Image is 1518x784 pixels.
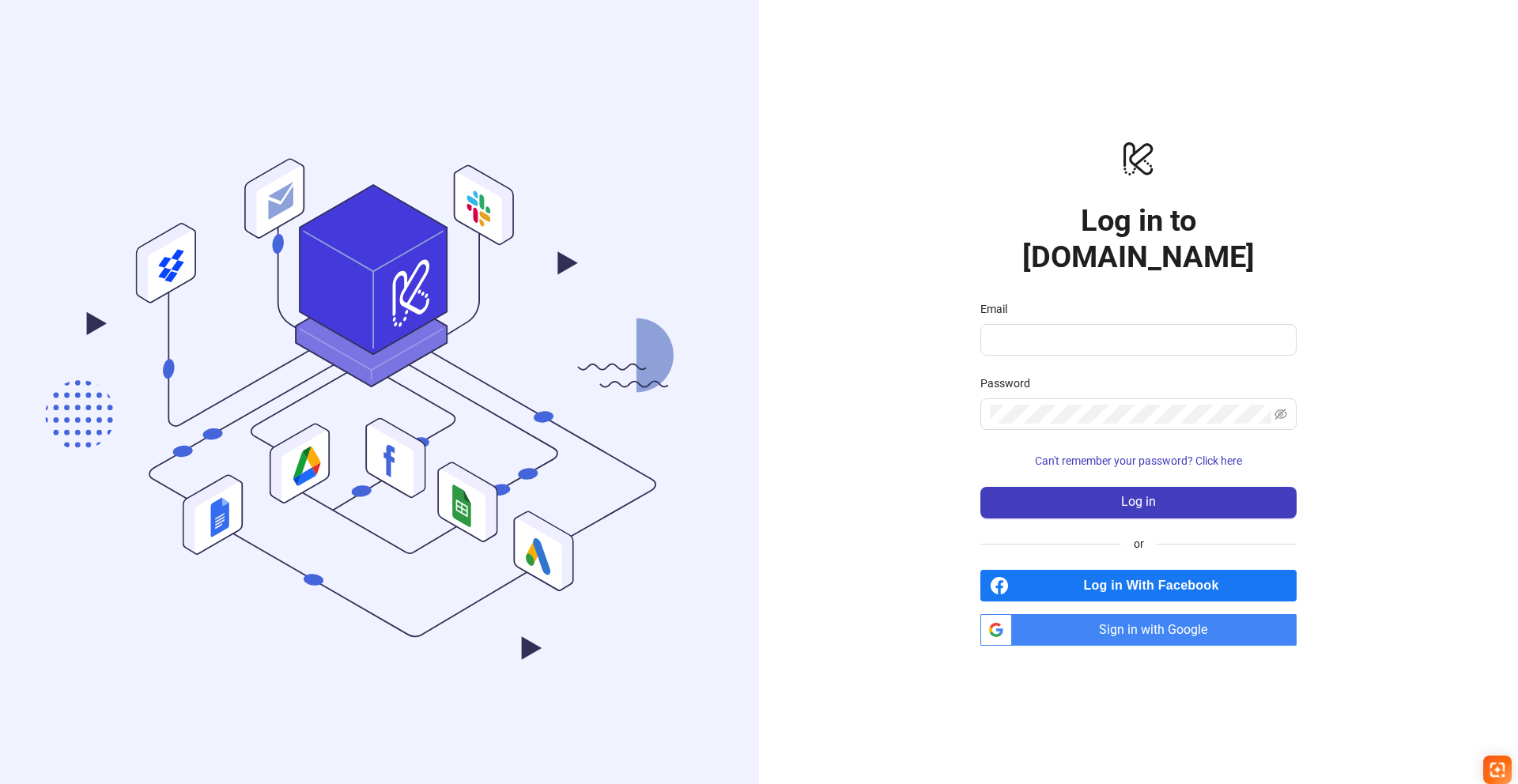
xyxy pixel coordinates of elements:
[1121,535,1157,552] span: or
[980,454,1297,467] a: Can't remember your password? Click here
[1015,570,1297,601] span: Log in With Facebook
[980,487,1297,518] button: Log in
[1274,408,1287,420] span: eye-invisible
[1121,495,1156,509] span: Log in
[990,405,1271,424] input: Password
[980,614,1297,646] a: Sign in with Google
[990,330,1284,349] input: Email
[980,202,1297,275] h1: Log in to [DOMAIN_NAME]
[980,300,1018,318] label: Email
[980,570,1297,601] a: Log in With Facebook
[980,449,1297,474] button: Can't remember your password? Click here
[1035,454,1242,467] span: Can't remember your password? Click here
[980,375,1040,392] label: Password
[1018,614,1297,646] span: Sign in with Google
